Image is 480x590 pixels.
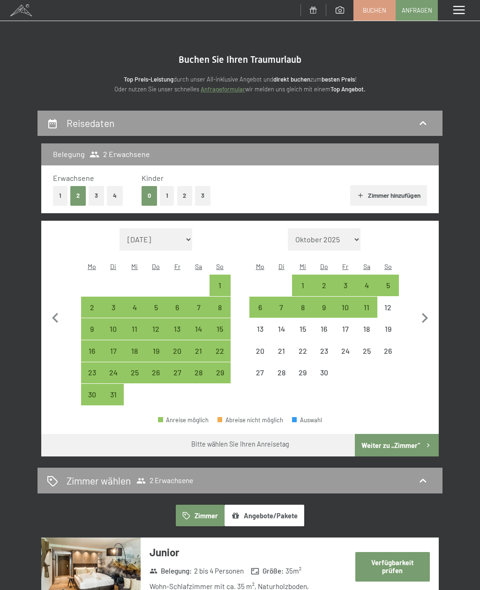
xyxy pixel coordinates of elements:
[335,318,356,340] div: Anreise nicht möglich
[350,185,427,206] button: Zimmer hinzufügen
[271,304,291,323] div: 7
[356,318,378,340] div: Anreise nicht möglich
[210,318,231,340] div: Sun Mar 15 2026
[82,347,102,367] div: 16
[145,297,167,318] div: Thu Mar 05 2026
[210,304,230,323] div: 8
[81,362,103,384] div: Mon Mar 23 2026
[356,297,378,318] div: Anreise möglich
[271,369,291,388] div: 28
[315,369,334,388] div: 30
[124,297,145,318] div: Wed Mar 04 2026
[124,318,145,340] div: Wed Mar 11 2026
[103,362,124,384] div: Tue Mar 24 2026
[249,297,271,318] div: Mon Apr 06 2026
[270,297,292,318] div: Anreise möglich
[378,304,398,323] div: 12
[104,369,123,388] div: 24
[145,340,167,362] div: Thu Mar 19 2026
[166,318,188,340] div: Fri Mar 13 2026
[146,347,166,367] div: 19
[330,85,366,93] strong: Top Angebot.
[81,297,103,318] div: Anreise möglich
[335,318,356,340] div: Fri Apr 17 2026
[146,304,166,323] div: 5
[81,340,103,362] div: Anreise möglich
[377,275,399,296] div: Anreise möglich
[201,85,245,93] a: Anfrageformular
[250,369,270,388] div: 27
[292,340,314,362] div: Anreise nicht möglich
[315,282,334,301] div: 2
[110,262,116,270] abbr: Dienstag
[378,347,398,367] div: 26
[292,340,314,362] div: Wed Apr 22 2026
[314,297,335,318] div: Anreise möglich
[103,362,124,384] div: Anreise möglich
[249,318,271,340] div: Anreise nicht möglich
[103,297,124,318] div: Tue Mar 03 2026
[145,318,167,340] div: Anreise möglich
[210,318,231,340] div: Anreise möglich
[377,297,399,318] div: Anreise nicht möglich
[103,297,124,318] div: Anreise möglich
[270,362,292,384] div: Tue Apr 28 2026
[270,340,292,362] div: Tue Apr 21 2026
[188,297,210,318] div: Sat Mar 07 2026
[293,347,313,367] div: 22
[125,369,144,388] div: 25
[314,297,335,318] div: Thu Apr 09 2026
[249,340,271,362] div: Anreise nicht möglich
[300,262,306,270] abbr: Mittwoch
[293,325,313,345] div: 15
[292,362,314,384] div: Wed Apr 29 2026
[167,325,187,345] div: 13
[292,275,314,296] div: Anreise möglich
[384,262,392,270] abbr: Sonntag
[378,325,398,345] div: 19
[45,228,65,406] button: Vorheriger Monat
[354,0,395,20] a: Buchen
[145,340,167,362] div: Anreise möglich
[225,505,304,526] button: Angebote/Pakete
[103,340,124,362] div: Anreise möglich
[166,340,188,362] div: Fri Mar 20 2026
[167,304,187,323] div: 6
[145,318,167,340] div: Thu Mar 12 2026
[189,369,209,388] div: 28
[70,186,86,205] button: 2
[314,340,335,362] div: Thu Apr 23 2026
[191,440,289,449] div: Bitte wählen Sie Ihren Anreisetag
[124,340,145,362] div: Anreise möglich
[285,566,301,576] span: 35 m²
[167,347,187,367] div: 20
[188,318,210,340] div: Anreise möglich
[166,362,188,384] div: Fri Mar 27 2026
[251,566,284,576] strong: Größe :
[146,369,166,388] div: 26
[314,340,335,362] div: Anreise nicht möglich
[104,391,123,411] div: 31
[377,340,399,362] div: Anreise nicht möglich
[322,75,355,83] strong: besten Preis
[363,6,386,15] span: Buchen
[335,297,356,318] div: Fri Apr 10 2026
[150,545,349,560] h3: Junior
[402,6,432,15] span: Anfragen
[355,552,430,582] button: Verfügbarkeit prüfen
[357,304,377,323] div: 11
[142,186,157,205] button: 0
[356,275,378,296] div: Sat Apr 04 2026
[335,340,356,362] div: Anreise nicht möglich
[315,325,334,345] div: 16
[249,340,271,362] div: Mon Apr 20 2026
[249,362,271,384] div: Anreise nicht möglich
[146,325,166,345] div: 12
[249,362,271,384] div: Mon Apr 27 2026
[377,318,399,340] div: Anreise nicht möglich
[293,369,313,388] div: 29
[210,275,231,296] div: Anreise möglich
[82,391,102,411] div: 30
[53,186,67,205] button: 1
[292,297,314,318] div: Anreise möglich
